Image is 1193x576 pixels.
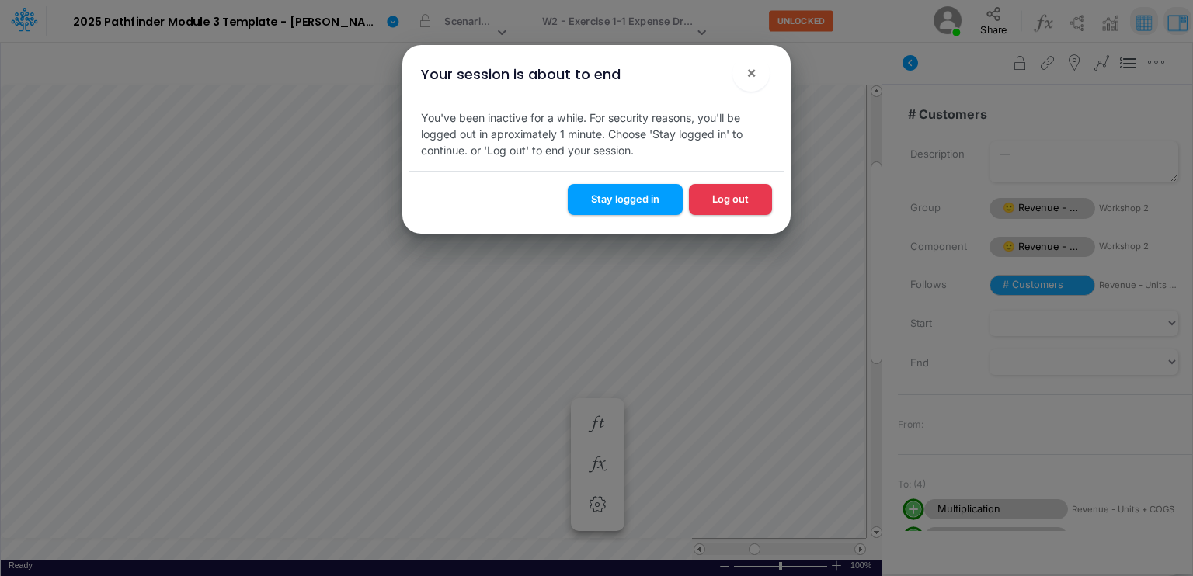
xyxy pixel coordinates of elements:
[732,54,770,92] button: Close
[746,63,756,82] span: ×
[421,64,621,85] div: Your session is about to end
[689,184,772,214] button: Log out
[409,97,784,171] div: You've been inactive for a while. For security reasons, you'll be logged out in aproximately 1 mi...
[568,184,683,214] button: Stay logged in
